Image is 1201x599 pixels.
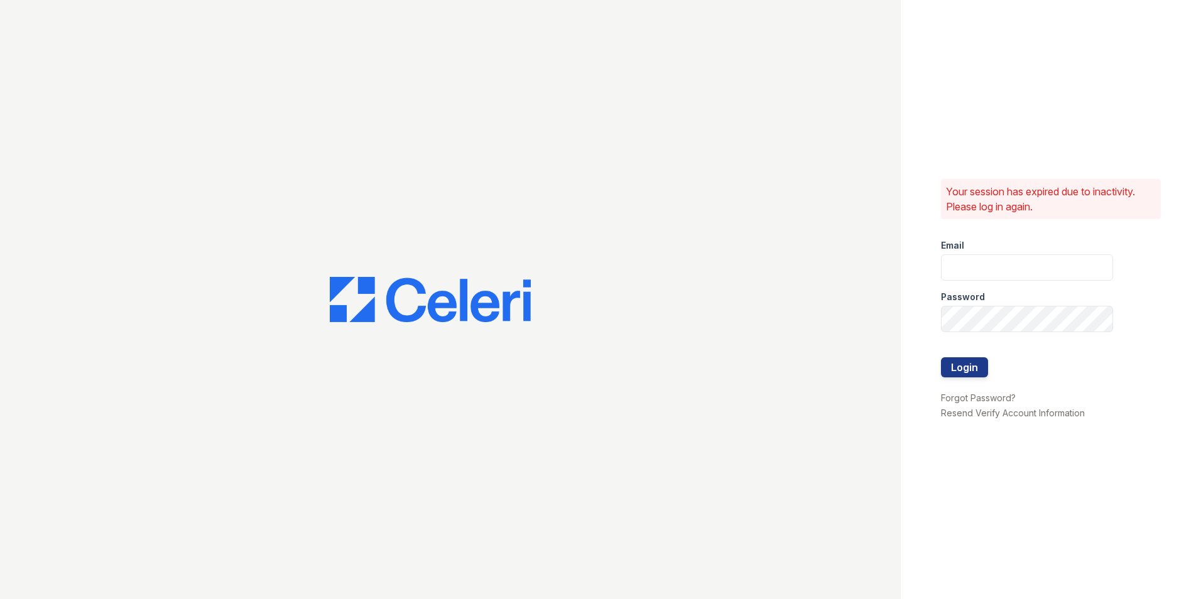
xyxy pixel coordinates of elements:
[941,392,1016,403] a: Forgot Password?
[330,277,531,322] img: CE_Logo_Blue-a8612792a0a2168367f1c8372b55b34899dd931a85d93a1a3d3e32e68fde9ad4.png
[941,239,964,252] label: Email
[946,184,1156,214] p: Your session has expired due to inactivity. Please log in again.
[941,291,985,303] label: Password
[941,357,988,377] button: Login
[941,407,1085,418] a: Resend Verify Account Information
